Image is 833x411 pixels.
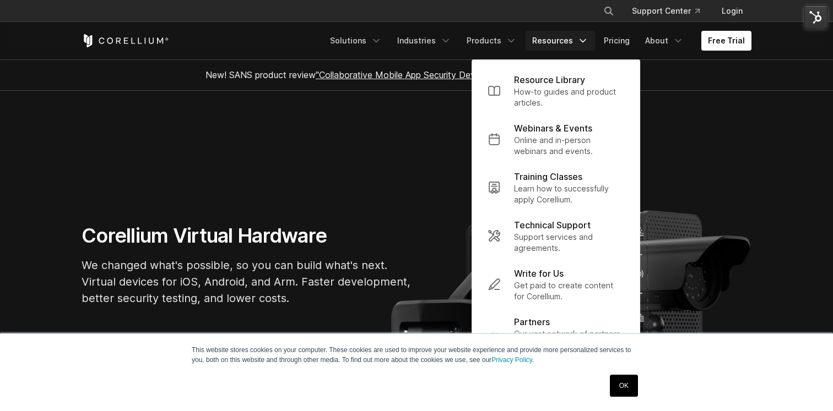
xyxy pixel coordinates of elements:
p: Support services and agreements. [514,232,624,254]
p: We changed what's possible, so you can build what's next. Virtual devices for iOS, Android, and A... [82,257,412,306]
span: New! SANS product review now available. [205,69,628,80]
p: Write for Us [514,267,564,280]
a: Partners Our vast network of partners work with us to jointly secure our customers. [479,309,633,368]
p: Resource Library [514,73,585,86]
a: Industries [391,31,458,51]
a: Products [460,31,523,51]
a: Webinars & Events Online and in-person webinars and events. [479,115,633,163]
p: Training Classes [514,170,582,183]
p: Learn how to successfully apply Corellium. [514,183,624,205]
p: Partners [514,315,550,328]
a: Privacy Policy. [491,356,534,364]
p: Technical Support [514,218,591,232]
a: Technical Support Support services and agreements. [479,212,633,260]
p: Webinars & Events [514,122,592,135]
p: How-to guides and product articles. [514,86,624,108]
a: Training Classes Learn how to successfully apply Corellium. [479,163,633,212]
a: Support Center [623,1,708,21]
p: This website stores cookies on your computer. These cookies are used to improve your website expe... [192,345,641,365]
p: Get paid to create content for Corellium. [514,280,624,302]
a: Resource Library How-to guides and product articles. [479,67,633,115]
a: OK [610,375,638,397]
a: Login [713,1,751,21]
a: "Collaborative Mobile App Security Development and Analysis" [316,69,570,80]
a: About [639,31,690,51]
a: Corellium Home [82,34,169,47]
div: Navigation Menu [590,1,751,21]
div: Navigation Menu [323,31,751,51]
img: HubSpot Tools Menu Toggle [804,6,827,29]
p: Our vast network of partners work with us to jointly secure our customers. [514,328,624,361]
a: Pricing [597,31,636,51]
button: Search [599,1,619,21]
h1: Corellium Virtual Hardware [82,223,412,248]
a: Write for Us Get paid to create content for Corellium. [479,260,633,309]
a: Resources [526,31,595,51]
p: Online and in-person webinars and events. [514,135,624,157]
a: Solutions [323,31,388,51]
a: Free Trial [701,31,751,51]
